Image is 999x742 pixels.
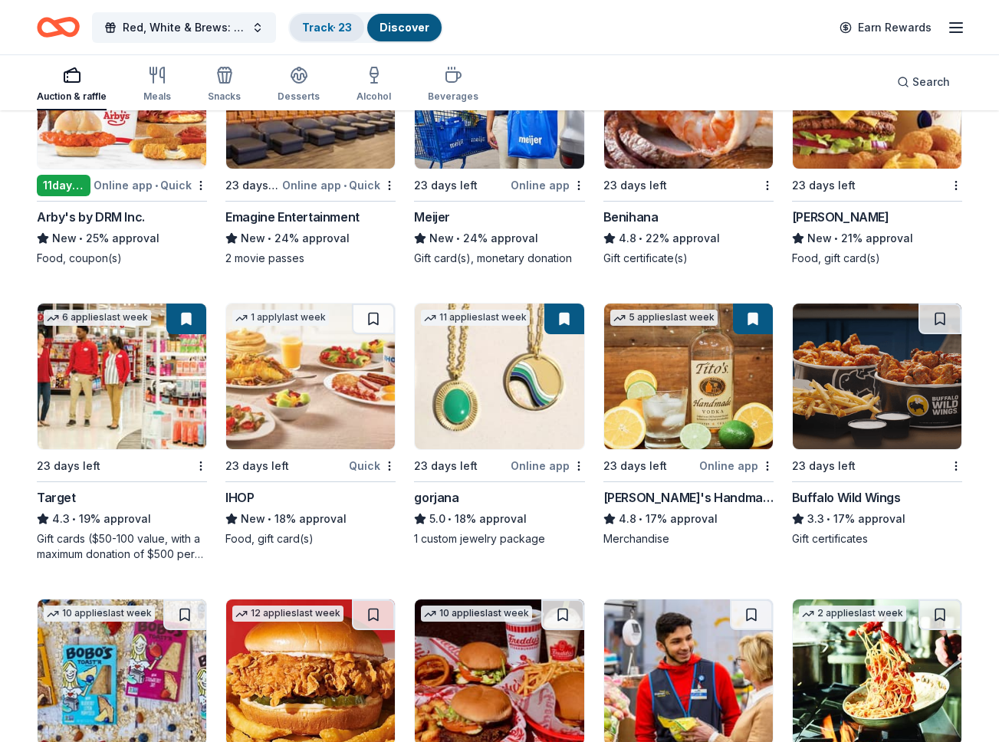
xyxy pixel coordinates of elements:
[278,60,320,110] button: Desserts
[278,90,320,103] div: Desserts
[241,510,265,528] span: New
[37,303,207,562] a: Image for Target6 applieslast week23 days leftTarget4.3•19% approvalGift cards ($50-100 value, wi...
[429,229,454,248] span: New
[603,531,774,547] div: Merchandise
[603,488,774,507] div: [PERSON_NAME]'s Handmade Vodka
[225,531,396,547] div: Food, gift card(s)
[37,60,107,110] button: Auction & raffle
[268,513,272,525] span: •
[511,176,585,195] div: Online app
[912,73,950,91] span: Search
[37,175,90,196] div: 11 days left
[826,513,830,525] span: •
[414,457,478,475] div: 23 days left
[604,304,773,449] img: Image for Tito's Handmade Vodka
[603,208,659,226] div: Benihana
[619,510,636,528] span: 4.8
[792,176,856,195] div: 23 days left
[225,488,254,507] div: IHOP
[79,232,83,245] span: •
[37,229,207,248] div: 25% approval
[44,310,151,326] div: 6 applies last week
[449,513,452,525] span: •
[357,60,391,110] button: Alcohol
[414,531,584,547] div: 1 custom jewelry package
[610,310,718,326] div: 5 applies last week
[155,179,158,192] span: •
[792,229,962,248] div: 21% approval
[457,232,461,245] span: •
[807,229,832,248] span: New
[414,176,478,195] div: 23 days left
[225,457,289,475] div: 23 days left
[37,9,80,45] a: Home
[143,60,171,110] button: Meals
[380,21,429,34] a: Discover
[37,457,100,475] div: 23 days left
[885,67,962,97] button: Search
[792,22,962,266] a: Image for Culver's 23 days left[PERSON_NAME]New•21% approvalFood, gift card(s)
[44,606,155,622] div: 10 applies last week
[232,606,343,622] div: 12 applies last week
[288,12,443,43] button: Track· 23Discover
[225,22,396,266] a: Image for Emagine Entertainment1 applylast week23 days leftOnline app•QuickEmagine EntertainmentN...
[429,510,445,528] span: 5.0
[792,510,962,528] div: 17% approval
[511,456,585,475] div: Online app
[37,531,207,562] div: Gift cards ($50-100 value, with a maximum donation of $500 per year)
[415,304,583,449] img: Image for gorjana
[414,229,584,248] div: 24% approval
[343,179,347,192] span: •
[603,303,774,547] a: Image for Tito's Handmade Vodka5 applieslast week23 days leftOnline app[PERSON_NAME]'s Handmade V...
[799,606,906,622] div: 2 applies last week
[699,456,774,475] div: Online app
[414,510,584,528] div: 18% approval
[208,60,241,110] button: Snacks
[603,22,774,266] a: Image for Benihana3 applieslast week23 days leftBenihana4.8•22% approvalGift certificate(s)
[37,510,207,528] div: 19% approval
[225,229,396,248] div: 24% approval
[792,531,962,547] div: Gift certificates
[268,232,272,245] span: •
[421,606,532,622] div: 10 applies last week
[357,90,391,103] div: Alcohol
[428,90,478,103] div: Beverages
[807,510,824,528] span: 3.3
[619,229,636,248] span: 4.8
[414,22,584,266] a: Image for Meijer23 days leftOnline appMeijerNew•24% approvalGift card(s), monetary donation
[37,90,107,103] div: Auction & raffle
[349,456,396,475] div: Quick
[37,488,76,507] div: Target
[792,488,901,507] div: Buffalo Wild Wings
[792,208,889,226] div: [PERSON_NAME]
[241,229,265,248] span: New
[792,457,856,475] div: 23 days left
[603,251,774,266] div: Gift certificate(s)
[793,304,961,449] img: Image for Buffalo Wild Wings
[603,457,667,475] div: 23 days left
[639,513,642,525] span: •
[123,18,245,37] span: Red, White & Brews: a tasting fundraiser benefitting the Waukesha Police Department
[302,21,352,34] a: Track· 23
[225,251,396,266] div: 2 movie passes
[603,176,667,195] div: 23 days left
[414,488,458,507] div: gorjana
[414,303,584,547] a: Image for gorjana11 applieslast week23 days leftOnline appgorjana5.0•18% approval1 custom jewelry...
[830,14,941,41] a: Earn Rewards
[225,176,279,195] div: 23 days left
[639,232,642,245] span: •
[603,510,774,528] div: 17% approval
[38,304,206,449] img: Image for Target
[226,304,395,449] img: Image for IHOP
[72,513,76,525] span: •
[225,510,396,528] div: 18% approval
[225,208,360,226] div: Emagine Entertainment
[232,310,329,326] div: 1 apply last week
[143,90,171,103] div: Meals
[37,251,207,266] div: Food, coupon(s)
[414,251,584,266] div: Gift card(s), monetary donation
[52,510,70,528] span: 4.3
[792,303,962,547] a: Image for Buffalo Wild Wings23 days leftBuffalo Wild Wings3.3•17% approvalGift certificates
[282,176,396,195] div: Online app Quick
[37,208,145,226] div: Arby's by DRM Inc.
